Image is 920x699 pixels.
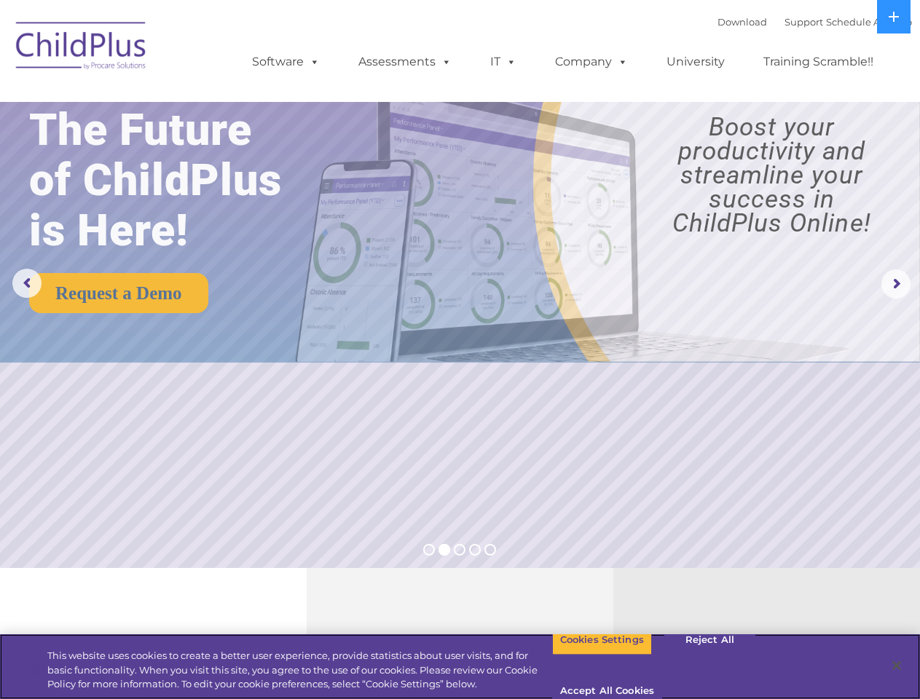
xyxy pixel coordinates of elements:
[552,625,652,655] button: Cookies Settings
[237,47,334,76] a: Software
[344,47,466,76] a: Assessments
[717,16,912,28] font: |
[540,47,642,76] a: Company
[476,47,531,76] a: IT
[717,16,767,28] a: Download
[652,47,739,76] a: University
[826,16,912,28] a: Schedule A Demo
[203,96,247,107] span: Last name
[29,105,323,256] rs-layer: The Future of ChildPlus is Here!
[749,47,888,76] a: Training Scramble!!
[29,273,208,313] a: Request a Demo
[881,649,913,682] button: Close
[635,115,908,235] rs-layer: Boost your productivity and streamline your success in ChildPlus Online!
[203,156,264,167] span: Phone number
[785,16,823,28] a: Support
[9,12,154,84] img: ChildPlus by Procare Solutions
[664,625,755,655] button: Reject All
[47,649,552,692] div: This website uses cookies to create a better user experience, provide statistics about user visit...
